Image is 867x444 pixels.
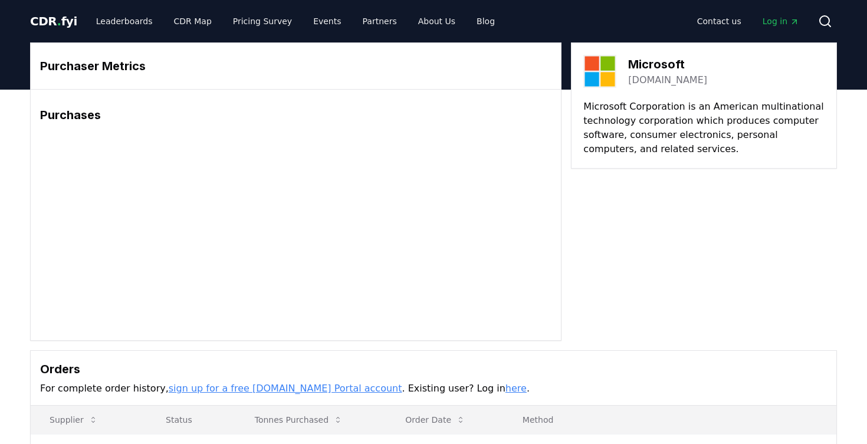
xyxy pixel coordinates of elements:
h3: Purchases [40,106,551,124]
a: CDR Map [165,11,221,32]
a: here [505,383,527,394]
span: CDR fyi [30,14,77,28]
span: Log in [763,15,799,27]
h3: Microsoft [628,55,707,73]
h3: Orders [40,360,827,378]
p: For complete order history, . Existing user? Log in . [40,381,827,396]
a: Log in [753,11,809,32]
a: Partners [353,11,406,32]
a: Contact us [688,11,751,32]
p: Method [513,414,827,426]
button: Supplier [40,408,107,432]
nav: Main [688,11,809,32]
nav: Main [87,11,504,32]
a: Blog [467,11,504,32]
a: Leaderboards [87,11,162,32]
a: About Us [409,11,465,32]
p: Microsoft Corporation is an American multinational technology corporation which produces computer... [583,100,825,156]
p: Status [156,414,226,426]
button: Tonnes Purchased [245,408,352,432]
button: Order Date [396,408,475,432]
h3: Purchaser Metrics [40,57,551,75]
a: Events [304,11,350,32]
span: . [57,14,61,28]
a: [DOMAIN_NAME] [628,73,707,87]
img: Microsoft-logo [583,55,616,88]
a: CDR.fyi [30,13,77,29]
a: sign up for a free [DOMAIN_NAME] Portal account [169,383,402,394]
a: Pricing Survey [224,11,301,32]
